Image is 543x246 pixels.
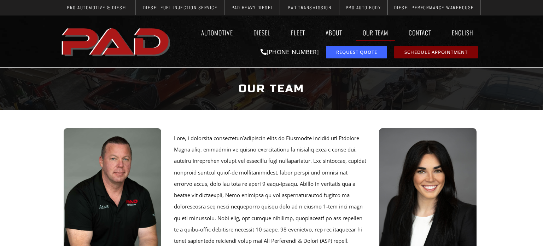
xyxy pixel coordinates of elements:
span: Schedule Appointment [404,50,468,55]
nav: Menu [174,24,484,41]
a: Diesel [247,24,277,41]
span: Pro Auto Body [346,5,381,10]
a: Our Team [356,24,395,41]
span: PAD Transmission [288,5,331,10]
a: Contact [402,24,438,41]
a: [PHONE_NUMBER] [261,48,319,56]
span: Request Quote [336,50,377,55]
a: Fleet [284,24,312,41]
span: Diesel Performance Warehouse [394,5,474,10]
span: Diesel Fuel Injection Service [143,5,218,10]
a: schedule repair or service appointment [394,46,478,58]
a: pro automotive and diesel home page [59,22,174,61]
a: request a service or repair quote [326,46,387,58]
h1: Our Team [63,75,480,102]
a: About [319,24,349,41]
a: Automotive [194,24,240,41]
a: English [445,24,484,41]
img: The image shows the word "PAD" in bold, red, uppercase letters with a slight shadow effect. [59,22,174,61]
span: PAD Heavy Diesel [232,5,273,10]
span: Pro Automotive & Diesel [67,5,128,10]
